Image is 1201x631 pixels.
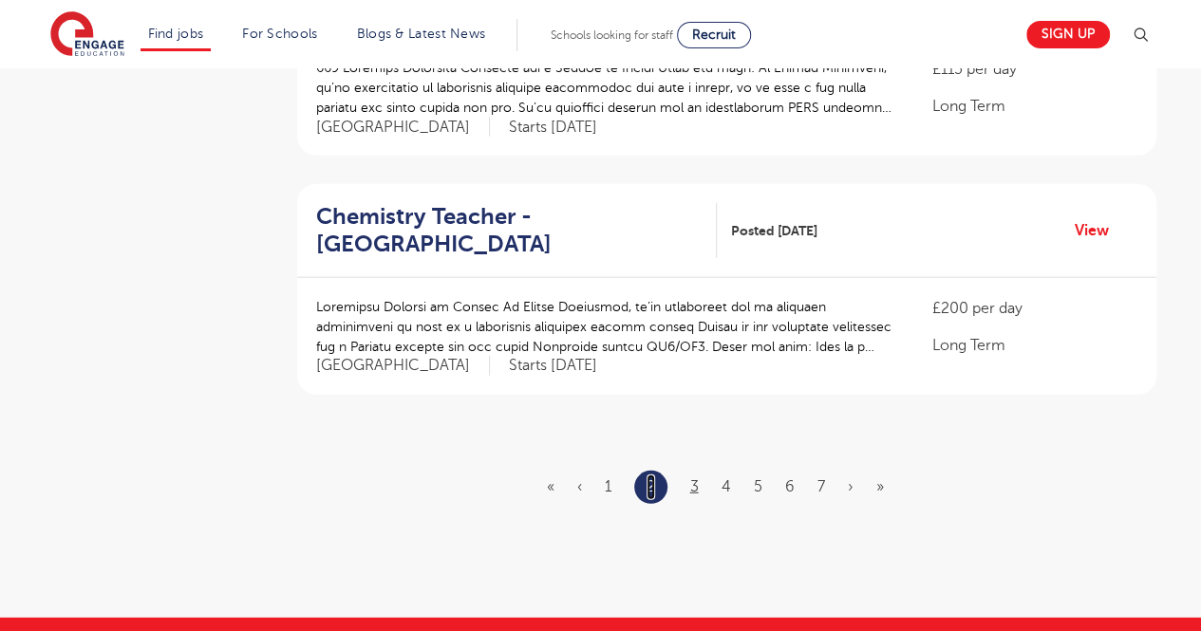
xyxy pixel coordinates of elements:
[316,58,894,118] p: 669 Loremips Dolorsita Consecte adi e Seddoe te Incidi Utlab etd magn: Al Enimad Minimveni, qu’no...
[316,356,490,376] span: [GEOGRAPHIC_DATA]
[547,478,554,495] a: First
[931,334,1136,357] p: Long Term
[931,297,1136,320] p: £200 per day
[316,297,894,357] p: Loremipsu Dolorsi am Consec Ad Elitse Doeiusmod, te’in utlaboreet dol ma aliquaen adminimveni qu ...
[605,478,611,495] a: 1
[690,478,699,495] a: 3
[848,478,854,495] a: Next
[754,478,762,495] a: 5
[242,27,317,41] a: For Schools
[148,27,204,41] a: Find jobs
[722,478,731,495] a: 4
[357,27,486,41] a: Blogs & Latest News
[1026,21,1110,48] a: Sign up
[692,28,736,42] span: Recruit
[316,203,717,258] a: Chemistry Teacher - [GEOGRAPHIC_DATA]
[316,118,490,138] span: [GEOGRAPHIC_DATA]
[577,478,582,495] a: Previous
[785,478,795,495] a: 6
[509,356,597,376] p: Starts [DATE]
[731,221,817,241] span: Posted [DATE]
[931,95,1136,118] p: Long Term
[931,58,1136,81] p: £115 per day
[50,11,124,59] img: Engage Education
[817,478,825,495] a: 7
[876,478,884,495] a: Last
[647,474,655,499] a: 2
[316,203,702,258] h2: Chemistry Teacher - [GEOGRAPHIC_DATA]
[1075,218,1123,243] a: View
[677,22,751,48] a: Recruit
[509,118,597,138] p: Starts [DATE]
[551,28,673,42] span: Schools looking for staff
